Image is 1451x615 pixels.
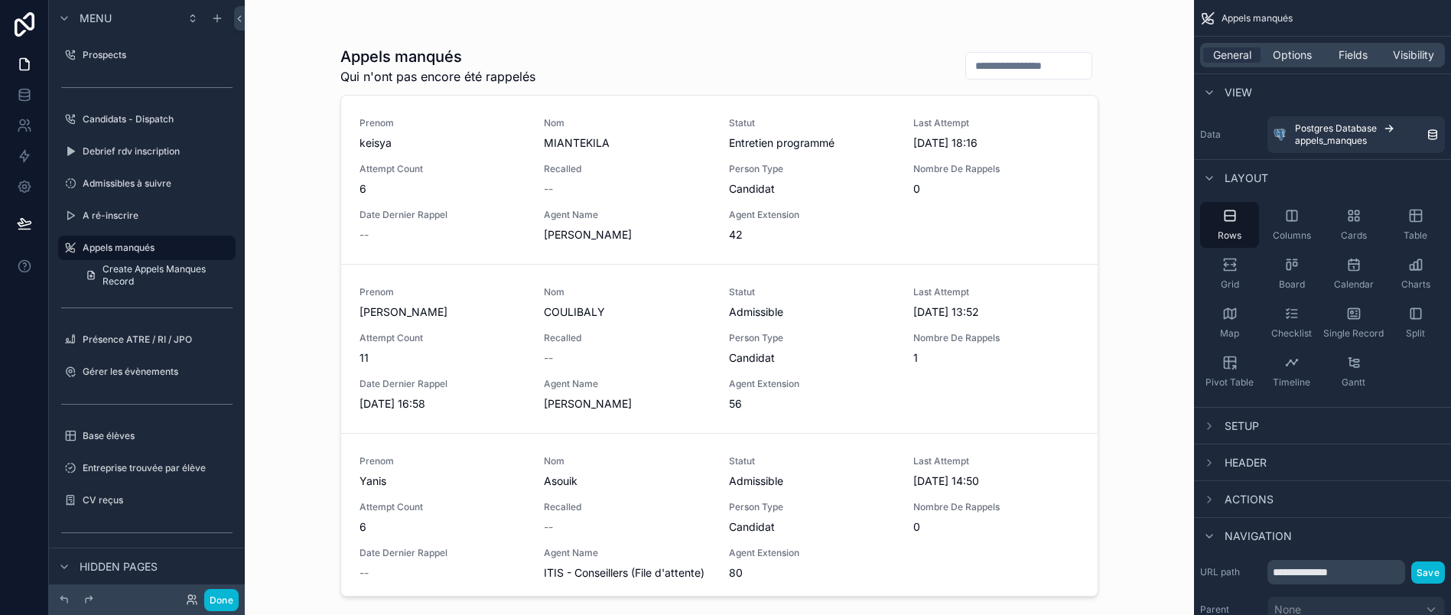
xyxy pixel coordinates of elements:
span: Postgres Database [1295,122,1377,135]
span: Fields [1339,47,1368,63]
span: Gantt [1342,376,1365,389]
button: Rows [1200,202,1259,248]
a: A ré-inscrire [58,203,236,228]
a: Postgres Databaseappels_manques [1267,116,1445,153]
button: Charts [1386,251,1445,297]
button: Board [1262,251,1321,297]
span: Hidden pages [80,559,158,574]
label: Gérer les évènements [83,366,233,378]
span: Charts [1401,278,1430,291]
button: Table [1386,202,1445,248]
a: Create Appels Manques Record [76,263,236,288]
button: Cards [1324,202,1383,248]
span: Pivot Table [1205,376,1254,389]
button: Done [204,589,239,611]
label: A ré-inscrire [83,210,233,222]
span: Appels manqués [1222,12,1293,24]
span: Board [1279,278,1305,291]
label: CV reçus [83,494,233,506]
a: Base élèves [58,424,236,448]
span: Actions [1225,492,1274,507]
span: General [1213,47,1251,63]
button: Split [1386,300,1445,346]
span: Setup [1225,418,1259,434]
span: Columns [1273,229,1311,242]
span: Single Record [1323,327,1384,340]
a: CV reçus [58,488,236,512]
span: Grid [1221,278,1239,291]
a: Candidats - Dispatch [58,107,236,132]
a: Appels manqués [58,236,236,260]
img: Postgres logo [1274,129,1286,141]
span: Timeline [1273,376,1310,389]
label: Debrief rdv inscription [83,145,233,158]
label: Data [1200,129,1261,141]
span: appels_manques [1295,135,1367,147]
button: Single Record [1324,300,1383,346]
label: Prospects [83,49,233,61]
button: Save [1411,561,1445,584]
a: Debrief rdv inscription [58,139,236,164]
button: Columns [1262,202,1321,248]
span: Rows [1218,229,1241,242]
button: Pivot Table [1200,349,1259,395]
a: Admissibles à suivre [58,171,236,196]
button: Map [1200,300,1259,346]
span: Options [1273,47,1312,63]
button: Grid [1200,251,1259,297]
span: Create Appels Manques Record [102,263,226,288]
label: Entreprise trouvée par élève [83,462,233,474]
label: Présence ATRE / RI / JPO [83,334,233,346]
span: Visibility [1393,47,1434,63]
a: Présence ATRE / RI / JPO [58,327,236,352]
span: Header [1225,455,1267,470]
a: Gérer les évènements [58,360,236,384]
span: Map [1220,327,1239,340]
a: Prospects [58,43,236,67]
button: Checklist [1262,300,1321,346]
span: Cards [1341,229,1367,242]
a: Entreprise trouvée par élève [58,456,236,480]
span: View [1225,85,1252,100]
span: Navigation [1225,529,1292,544]
button: Calendar [1324,251,1383,297]
label: Candidats - Dispatch [83,113,233,125]
span: Calendar [1334,278,1374,291]
button: Timeline [1262,349,1321,395]
label: Admissibles à suivre [83,177,233,190]
span: Table [1404,229,1427,242]
label: URL path [1200,566,1261,578]
label: Appels manqués [83,242,226,254]
span: Split [1406,327,1425,340]
span: Layout [1225,171,1268,186]
button: Gantt [1324,349,1383,395]
span: Menu [80,11,112,26]
span: Checklist [1271,327,1312,340]
label: Base élèves [83,430,233,442]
